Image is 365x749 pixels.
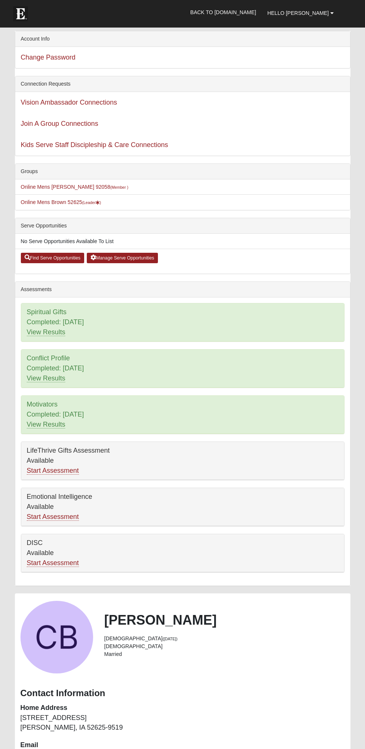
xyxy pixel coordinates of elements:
[267,10,329,16] span: Hello [PERSON_NAME]
[104,643,345,650] li: [DEMOGRAPHIC_DATA]
[15,31,350,47] div: Account Info
[27,513,79,521] a: Start Assessment
[13,6,28,21] img: Eleven22 logo
[21,141,168,149] a: Kids Serve Staff Discipleship & Care Connections
[21,488,344,526] div: Emotional Intelligence Available
[21,396,344,434] div: Motivators Completed: [DATE]
[21,534,344,572] div: DISC Available
[15,218,350,234] div: Serve Opportunities
[104,635,345,643] li: [DEMOGRAPHIC_DATA]
[27,559,79,567] a: Start Assessment
[185,3,262,22] a: Back to [DOMAIN_NAME]
[104,612,345,628] h2: [PERSON_NAME]
[162,637,177,641] small: ([DATE])
[21,99,117,106] a: Vision Ambassador Connections
[20,713,345,732] dd: [STREET_ADDRESS] [PERSON_NAME], IA 52625-9519
[262,4,339,22] a: Hello [PERSON_NAME]
[27,374,66,382] a: View Results
[82,200,101,205] small: (Leader )
[15,234,350,249] li: No Serve Opportunities Available To List
[15,76,350,92] div: Connection Requests
[104,650,345,658] li: Married
[110,185,128,189] small: (Member )
[20,681,345,713] dt: Home Address
[21,120,98,127] a: Join A Group Connections
[21,184,128,190] a: Online Mens [PERSON_NAME] 92058(Member )
[21,350,344,388] div: Conflict Profile Completed: [DATE]
[21,54,76,61] a: Change Password
[20,601,93,673] a: View Fullsize Photo
[27,421,66,428] a: View Results
[21,199,101,205] a: Online Mens Brown 52625(Leader)
[87,253,158,263] a: Manage Serve Opportunities
[21,442,344,480] div: LifeThrive Gifts Assessment Available
[27,328,66,336] a: View Results
[21,303,344,341] div: Spiritual Gifts Completed: [DATE]
[27,467,79,475] a: Start Assessment
[15,164,350,179] div: Groups
[15,282,350,297] div: Assessments
[21,253,85,263] a: Find Serve Opportunities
